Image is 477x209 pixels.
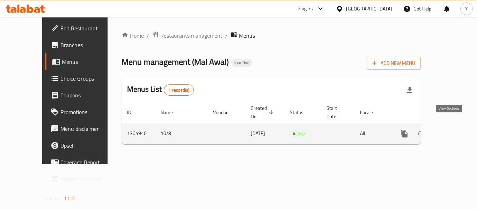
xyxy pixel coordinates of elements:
div: [GEOGRAPHIC_DATA] [346,5,392,13]
a: Edit Restaurant [45,20,122,37]
span: Menu disclaimer [60,125,116,133]
span: Coupons [60,91,116,99]
button: Change Status [413,125,430,142]
li: / [147,31,149,40]
span: Menus [239,31,255,40]
th: Actions [390,102,469,123]
span: Upsell [60,141,116,150]
td: 10/8 [155,123,207,144]
span: Status [290,108,313,117]
span: Y [465,5,468,13]
a: Promotions [45,104,122,120]
span: [DATE] [251,129,265,138]
span: Name [161,108,182,117]
span: Promotions [60,108,116,116]
td: All [354,123,390,144]
span: Branches [60,41,116,49]
a: Coupons [45,87,122,104]
span: Vendor [213,108,237,117]
span: 1 record(s) [164,87,194,94]
div: Export file [401,82,418,98]
a: Menu disclaimer [45,120,122,137]
a: Upsell [45,137,122,154]
td: 1304940 [122,123,155,144]
a: Menus [45,53,122,70]
span: Add New Menu [372,59,415,68]
a: Choice Groups [45,70,122,87]
span: Menu management ( Mal Awal ) [122,54,229,70]
span: Choice Groups [60,74,116,83]
a: Restaurants management [152,31,222,40]
span: 1.0.0 [64,194,75,203]
li: / [225,31,228,40]
span: Inactive [232,60,252,66]
span: Locale [360,108,382,117]
span: Created On [251,104,276,121]
h2: Menus List [127,84,194,96]
span: Coverage Report [60,158,116,166]
span: Edit Restaurant [60,24,116,32]
a: Branches [45,37,122,53]
nav: breadcrumb [122,31,421,40]
a: Home [122,31,144,40]
table: enhanced table [122,102,469,144]
div: Plugins [298,5,313,13]
div: Total records count [164,84,194,96]
button: Add New Menu [367,57,421,70]
span: Restaurants management [160,31,222,40]
span: Version: [46,194,63,203]
span: ID [127,108,140,117]
button: more [396,125,413,142]
a: Grocery Checklist [45,171,122,187]
span: Start Date [326,104,346,121]
span: Menus [62,58,116,66]
td: - [321,123,354,144]
span: Grocery Checklist [60,175,116,183]
a: Coverage Report [45,154,122,171]
div: Inactive [232,59,252,67]
span: Active [290,130,308,138]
